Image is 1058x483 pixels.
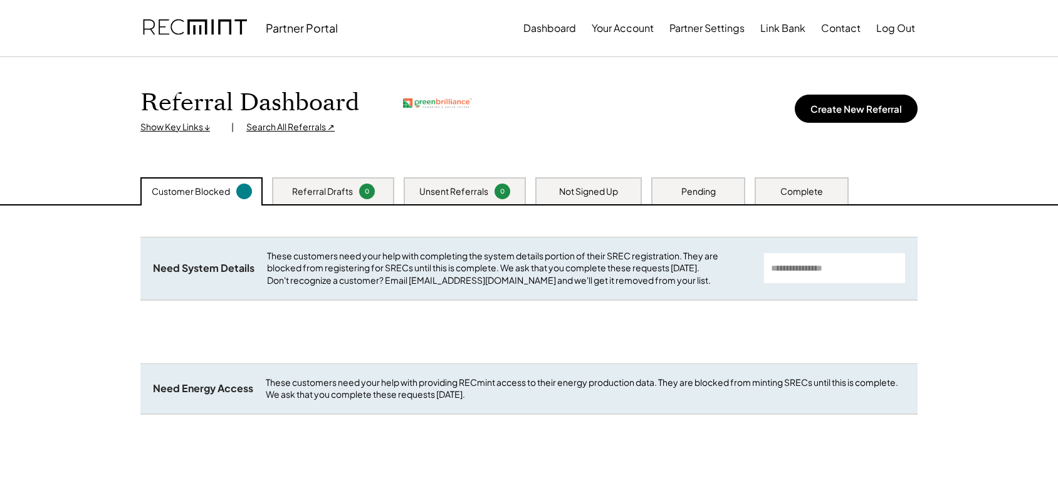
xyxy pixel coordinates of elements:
[140,88,359,118] h1: Referral Dashboard
[419,185,488,198] div: Unsent Referrals
[153,382,253,395] div: Need Energy Access
[780,185,823,198] div: Complete
[821,16,861,41] button: Contact
[795,95,918,123] button: Create New Referral
[152,185,230,198] div: Customer Blocked
[140,121,219,133] div: Show Key Links ↓
[496,187,508,196] div: 0
[681,185,716,198] div: Pending
[523,16,576,41] button: Dashboard
[669,16,745,41] button: Partner Settings
[231,121,234,133] div: |
[559,185,618,198] div: Not Signed Up
[592,16,654,41] button: Your Account
[361,187,373,196] div: 0
[266,21,338,35] div: Partner Portal
[246,121,335,133] div: Search All Referrals ↗
[143,7,247,49] img: recmint-logotype%403x.png
[153,262,254,275] div: Need System Details
[760,16,805,41] button: Link Bank
[292,185,353,198] div: Referral Drafts
[266,377,905,401] div: These customers need your help with providing RECmint access to their energy production data. The...
[876,16,915,41] button: Log Out
[267,250,752,287] div: These customers need your help with completing the system details portion of their SREC registrat...
[403,98,472,108] img: greenbrilliance.png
